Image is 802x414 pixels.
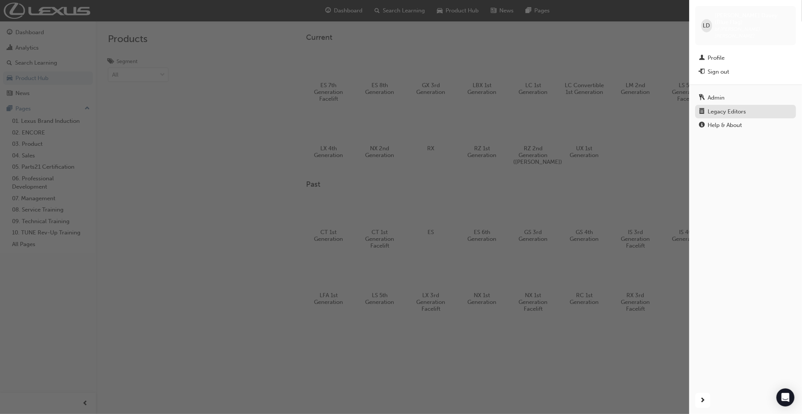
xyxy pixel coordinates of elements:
[708,121,742,130] div: Help & About
[699,109,705,115] span: notepad-icon
[708,54,725,62] div: Profile
[699,95,705,101] span: keys-icon
[708,107,746,116] div: Legacy Editors
[699,55,705,62] span: man-icon
[695,65,796,79] button: Sign out
[695,118,796,132] a: Help & About
[699,69,705,76] span: exit-icon
[715,12,790,26] span: [PERSON_NAME] Davey (Blue Flag)
[695,105,796,119] a: Legacy Editors
[703,21,710,30] span: LD
[699,122,705,129] span: info-icon
[700,396,706,405] span: next-icon
[776,388,794,406] div: Open Intercom Messenger
[715,26,762,39] span: bf.[PERSON_NAME].[PERSON_NAME]
[695,51,796,65] a: Profile
[708,94,725,102] div: Admin
[708,68,729,76] div: Sign out
[695,91,796,105] a: Admin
